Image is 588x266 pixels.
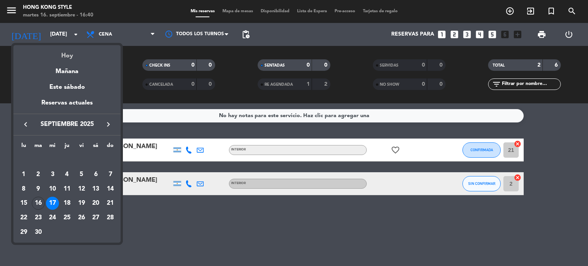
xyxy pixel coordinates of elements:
td: 13 de septiembre de 2025 [89,182,103,196]
td: 24 de septiembre de 2025 [45,211,60,225]
td: 11 de septiembre de 2025 [60,182,74,196]
td: 23 de septiembre de 2025 [31,211,46,225]
th: jueves [60,141,74,153]
div: 22 [17,211,30,224]
td: 14 de septiembre de 2025 [103,182,118,196]
button: keyboard_arrow_left [19,119,33,129]
div: 6 [89,168,102,181]
div: 12 [75,183,88,196]
div: 3 [46,168,59,181]
div: 23 [32,211,45,224]
td: SEP. [16,153,118,167]
div: 26 [75,211,88,224]
td: 19 de septiembre de 2025 [74,196,89,211]
div: 1 [17,168,30,181]
th: viernes [74,141,89,153]
div: 5 [75,168,88,181]
div: 20 [89,197,102,210]
td: 15 de septiembre de 2025 [16,196,31,211]
td: 27 de septiembre de 2025 [89,211,103,225]
div: 13 [89,183,102,196]
td: 12 de septiembre de 2025 [74,182,89,196]
div: 17 [46,197,59,210]
td: 30 de septiembre de 2025 [31,225,46,240]
div: 28 [104,211,117,224]
td: 18 de septiembre de 2025 [60,196,74,211]
td: 1 de septiembre de 2025 [16,167,31,182]
th: lunes [16,141,31,153]
td: 6 de septiembre de 2025 [89,167,103,182]
div: 18 [60,197,73,210]
button: keyboard_arrow_right [101,119,115,129]
div: 14 [104,183,117,196]
span: septiembre 2025 [33,119,101,129]
div: 11 [60,183,73,196]
i: keyboard_arrow_left [21,120,30,129]
td: 26 de septiembre de 2025 [74,211,89,225]
td: 17 de septiembre de 2025 [45,196,60,211]
td: 7 de septiembre de 2025 [103,167,118,182]
div: 19 [75,197,88,210]
td: 16 de septiembre de 2025 [31,196,46,211]
div: 8 [17,183,30,196]
div: 21 [104,197,117,210]
i: keyboard_arrow_right [104,120,113,129]
td: 10 de septiembre de 2025 [45,182,60,196]
td: 9 de septiembre de 2025 [31,182,46,196]
div: Reservas actuales [13,98,121,114]
td: 2 de septiembre de 2025 [31,167,46,182]
div: 27 [89,211,102,224]
div: Hoy [13,45,121,61]
div: 30 [32,226,45,239]
div: 29 [17,226,30,239]
div: 4 [60,168,73,181]
td: 22 de septiembre de 2025 [16,211,31,225]
div: 24 [46,211,59,224]
td: 20 de septiembre de 2025 [89,196,103,211]
td: 5 de septiembre de 2025 [74,167,89,182]
td: 28 de septiembre de 2025 [103,211,118,225]
th: domingo [103,141,118,153]
div: 2 [32,168,45,181]
td: 4 de septiembre de 2025 [60,167,74,182]
th: miércoles [45,141,60,153]
td: 29 de septiembre de 2025 [16,225,31,240]
td: 25 de septiembre de 2025 [60,211,74,225]
div: Este sábado [13,77,121,98]
div: 9 [32,183,45,196]
td: 8 de septiembre de 2025 [16,182,31,196]
div: 10 [46,183,59,196]
div: Mañana [13,61,121,77]
div: 16 [32,197,45,210]
th: martes [31,141,46,153]
div: 15 [17,197,30,210]
div: 7 [104,168,117,181]
div: 25 [60,211,73,224]
td: 21 de septiembre de 2025 [103,196,118,211]
td: 3 de septiembre de 2025 [45,167,60,182]
th: sábado [89,141,103,153]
